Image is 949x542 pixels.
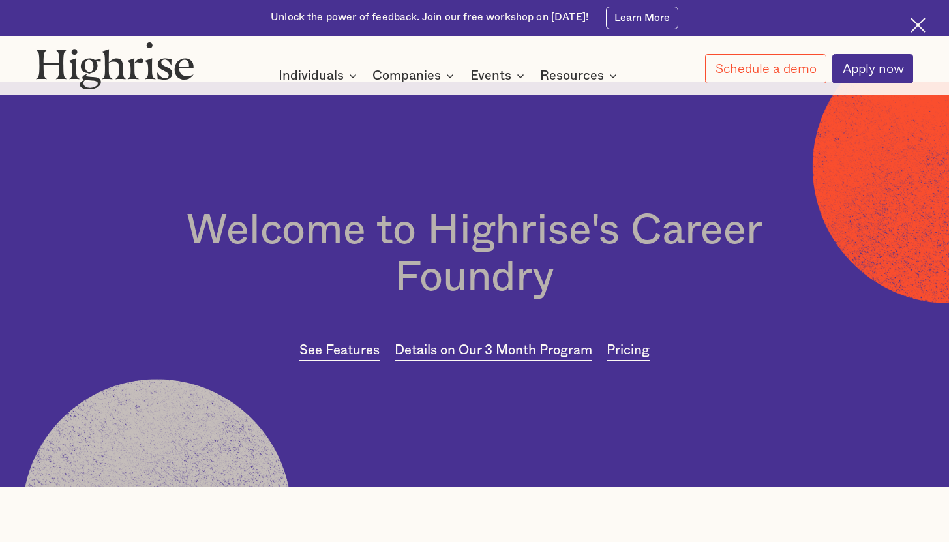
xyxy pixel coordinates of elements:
[279,68,344,83] div: Individuals
[607,342,650,361] a: Pricing
[705,54,826,83] a: Schedule a demo
[299,342,380,361] a: See Features
[372,68,458,83] div: Companies
[395,342,592,361] a: Details on Our 3 Month Program
[540,68,604,83] div: Resources
[36,42,194,90] img: Highrise logo
[146,207,803,301] h1: Welcome to Highrise's Career Foundry
[470,68,511,83] div: Events
[606,7,678,29] a: Learn More
[279,68,361,83] div: Individuals
[832,54,914,83] a: Apply now
[540,68,621,83] div: Resources
[271,10,588,25] div: Unlock the power of feedback. Join our free workshop on [DATE]!
[470,68,528,83] div: Events
[911,18,926,33] img: Cross icon
[372,68,441,83] div: Companies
